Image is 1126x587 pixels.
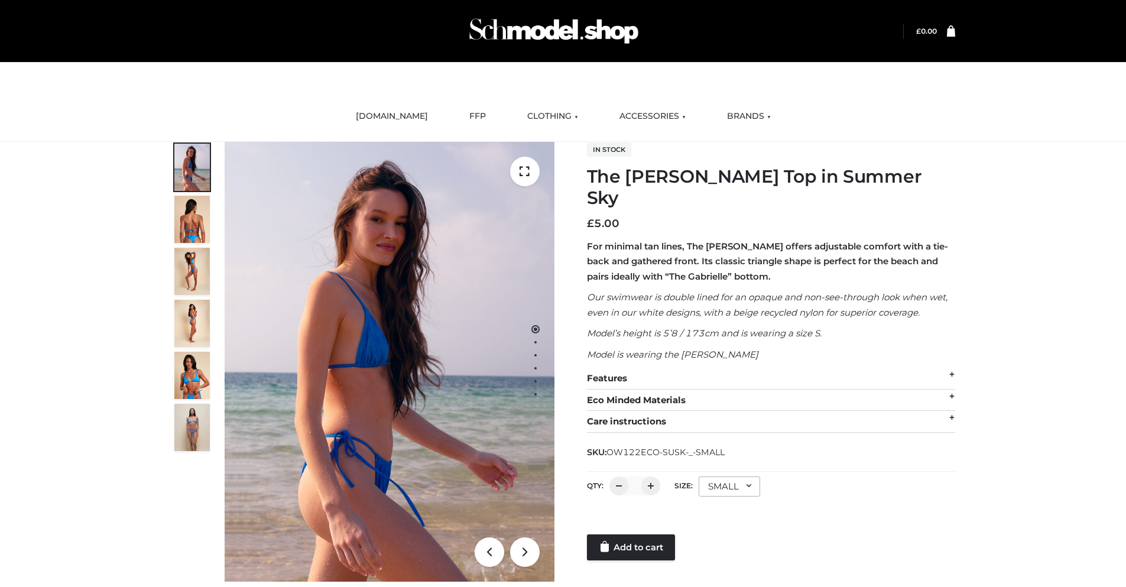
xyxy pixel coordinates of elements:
[606,447,725,458] span: OW122ECO-SUSK-_-SMALL
[587,445,726,459] span: SKU:
[587,368,955,390] div: Features
[225,142,554,582] img: 1.Alex-top_SS-1_4464b1e7-c2c9-4e4b-a62c-58381cd673c0 (1)
[587,217,619,230] bdi: 5.00
[174,248,210,295] img: 4.Alex-top_CN-1-1-2.jpg
[518,103,587,129] a: CLOTHING
[174,404,210,451] img: SSVC.jpg
[587,390,955,411] div: Eco Minded Materials
[174,144,210,191] img: 1.Alex-top_SS-1_4464b1e7-c2c9-4e4b-a62c-58381cd673c0-1.jpg
[611,103,695,129] a: ACCESSORIES
[916,27,937,35] bdi: 0.00
[674,481,693,490] label: Size:
[916,27,921,35] span: £
[916,27,937,35] a: £0.00
[587,481,603,490] label: QTY:
[347,103,437,129] a: [DOMAIN_NAME]
[460,103,495,129] a: FFP
[587,327,822,339] em: Model’s height is 5’8 / 173cm and is wearing a size S.
[174,196,210,243] img: 5.Alex-top_CN-1-1_1-1.jpg
[174,352,210,399] img: 2.Alex-top_CN-1-1-2.jpg
[587,349,758,360] em: Model is wearing the [PERSON_NAME]
[587,534,675,560] a: Add to cart
[174,300,210,347] img: 3.Alex-top_CN-1-1-2.jpg
[587,241,948,282] strong: For minimal tan lines, The [PERSON_NAME] offers adjustable comfort with a tie-back and gathered f...
[587,217,594,230] span: £
[718,103,780,129] a: BRANDS
[587,411,955,433] div: Care instructions
[587,166,955,209] h1: The [PERSON_NAME] Top in Summer Sky
[587,142,631,157] span: In stock
[587,291,947,318] em: Our swimwear is double lined for an opaque and non-see-through look when wet, even in our white d...
[465,8,642,54] img: Schmodel Admin 964
[699,476,760,497] div: SMALL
